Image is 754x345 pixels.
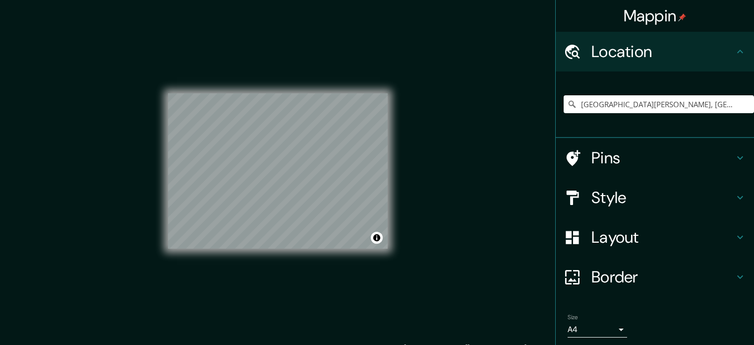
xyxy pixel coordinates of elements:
[591,42,734,62] h4: Location
[556,217,754,257] div: Layout
[591,227,734,247] h4: Layout
[556,178,754,217] div: Style
[556,32,754,71] div: Location
[168,93,388,249] canvas: Map
[666,306,743,334] iframe: Help widget launcher
[568,313,578,322] label: Size
[556,138,754,178] div: Pins
[591,267,734,287] h4: Border
[591,148,734,168] h4: Pins
[624,6,687,26] h4: Mappin
[564,95,754,113] input: Pick your city or area
[678,13,686,21] img: pin-icon.png
[371,232,383,244] button: Toggle attribution
[556,257,754,297] div: Border
[568,322,627,338] div: A4
[591,188,734,207] h4: Style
